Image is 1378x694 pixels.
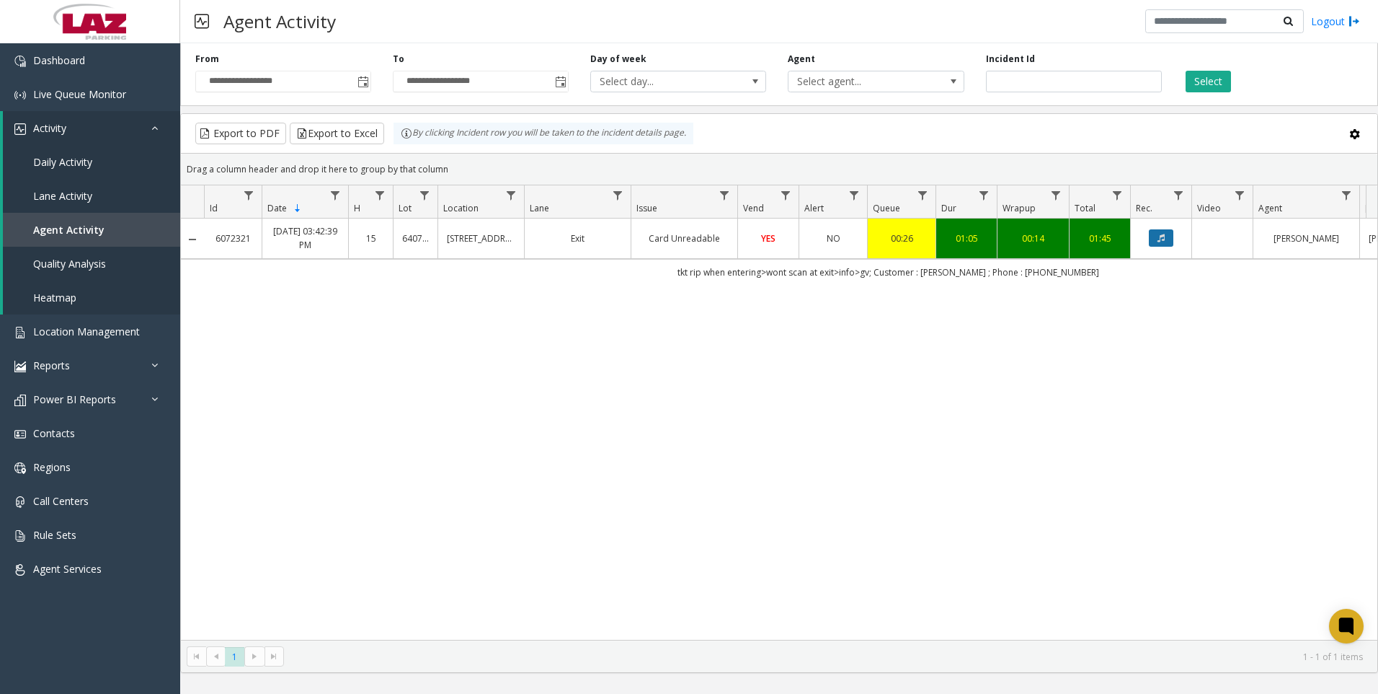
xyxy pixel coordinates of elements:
[33,426,75,440] span: Contacts
[33,257,106,271] span: Quality Analysis
[590,53,646,66] label: Day of week
[195,4,209,39] img: pageIcon
[1003,202,1036,214] span: Wrapup
[761,232,775,245] span: YES
[370,185,390,205] a: H Filter Menu
[945,232,988,245] a: 01:05
[845,185,864,205] a: Alert Filter Menu
[33,223,105,237] span: Agent Activity
[1075,202,1095,214] span: Total
[33,562,102,576] span: Agent Services
[3,247,180,281] a: Quality Analysis
[1311,14,1360,29] a: Logout
[636,202,657,214] span: Issue
[33,460,71,474] span: Regions
[913,185,933,205] a: Queue Filter Menu
[1230,185,1250,205] a: Video Filter Menu
[876,232,927,245] a: 00:26
[530,202,549,214] span: Lane
[181,234,204,245] a: Collapse Details
[447,232,515,245] a: [STREET_ADDRESS]
[354,202,360,214] span: H
[1006,232,1060,245] a: 00:14
[986,53,1035,66] label: Incident Id
[33,325,140,338] span: Location Management
[267,202,287,214] span: Date
[3,213,180,247] a: Agent Activity
[33,87,126,101] span: Live Queue Monitor
[1258,202,1282,214] span: Agent
[195,53,219,66] label: From
[293,651,1363,663] kendo-pager-info: 1 - 1 of 1 items
[3,145,180,179] a: Daily Activity
[1078,232,1121,245] a: 01:45
[14,395,26,406] img: 'icon'
[552,71,568,92] span: Toggle popup
[808,232,858,245] a: NO
[401,128,412,139] img: infoIcon.svg
[33,155,92,169] span: Daily Activity
[804,202,824,214] span: Alert
[14,123,26,135] img: 'icon'
[393,53,404,66] label: To
[33,291,76,304] span: Heatmap
[14,361,26,372] img: 'icon'
[747,232,790,245] a: YES
[181,185,1377,640] div: Data table
[14,56,26,67] img: 'icon'
[33,53,85,67] span: Dashboard
[292,203,303,214] span: Sortable
[1108,185,1127,205] a: Total Filter Menu
[415,185,435,205] a: Lot Filter Menu
[14,530,26,542] img: 'icon'
[1262,232,1351,245] a: [PERSON_NAME]
[443,202,479,214] span: Location
[1136,202,1152,214] span: Rec.
[502,185,521,205] a: Location Filter Menu
[399,202,412,214] span: Lot
[271,224,339,252] a: [DATE] 03:42:39 PM
[1348,14,1360,29] img: logout
[33,392,116,406] span: Power BI Reports
[394,123,693,144] div: By clicking Incident row you will be taken to the incident details page.
[715,185,734,205] a: Issue Filter Menu
[239,185,259,205] a: Id Filter Menu
[533,232,622,245] a: Exit
[33,189,92,203] span: Lane Activity
[3,179,180,213] a: Lane Activity
[1046,185,1066,205] a: Wrapup Filter Menu
[14,327,26,338] img: 'icon'
[591,71,731,92] span: Select day...
[355,71,370,92] span: Toggle popup
[14,89,26,101] img: 'icon'
[1186,71,1231,92] button: Select
[326,185,345,205] a: Date Filter Menu
[402,232,429,245] a: 640738
[216,4,343,39] h3: Agent Activity
[941,202,956,214] span: Dur
[33,359,70,372] span: Reports
[14,564,26,576] img: 'icon'
[14,496,26,508] img: 'icon'
[873,202,900,214] span: Queue
[210,202,218,214] span: Id
[33,494,89,508] span: Call Centers
[3,281,180,315] a: Heatmap
[290,123,384,144] button: Export to Excel
[14,429,26,440] img: 'icon'
[357,232,384,245] a: 15
[195,123,286,144] button: Export to PDF
[640,232,729,245] a: Card Unreadable
[225,647,244,667] span: Page 1
[743,202,764,214] span: Vend
[1337,185,1356,205] a: Agent Filter Menu
[788,53,815,66] label: Agent
[1169,185,1188,205] a: Rec. Filter Menu
[608,185,628,205] a: Lane Filter Menu
[14,462,26,474] img: 'icon'
[181,157,1377,182] div: Drag a column header and drop it here to group by that column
